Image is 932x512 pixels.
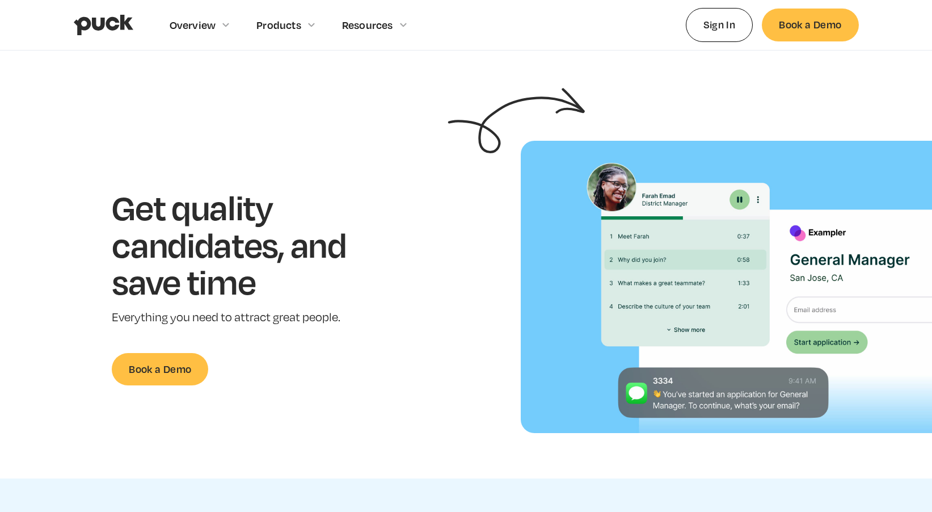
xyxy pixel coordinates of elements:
div: Resources [342,19,393,31]
a: Book a Demo [762,9,858,41]
p: Everything you need to attract great people. [112,309,381,326]
div: Overview [170,19,216,31]
a: Sign In [686,8,753,41]
div: Products [256,19,301,31]
a: Book a Demo [112,353,208,385]
h1: Get quality candidates, and save time [112,188,381,300]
